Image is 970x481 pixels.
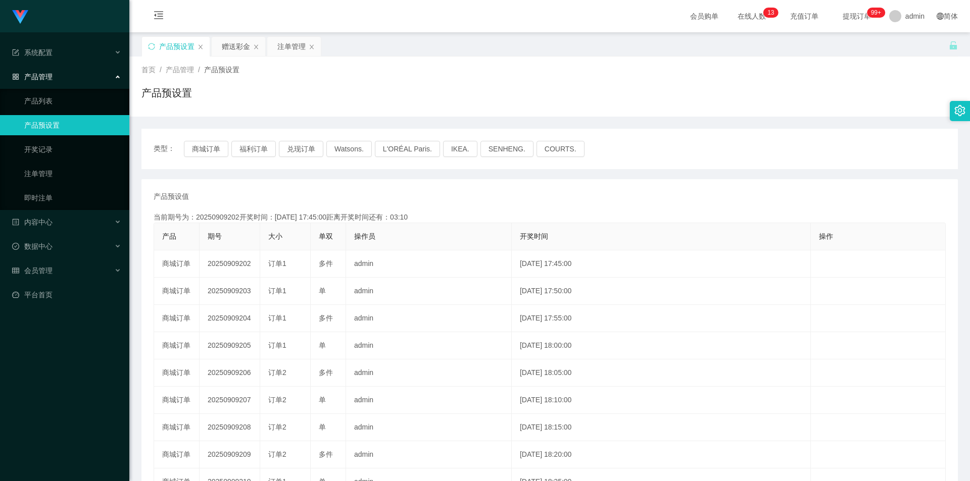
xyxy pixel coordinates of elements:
[949,41,958,50] i: 图标: unlock
[12,49,19,56] i: 图标: form
[375,141,440,157] button: L'ORÉAL Paris.
[268,423,286,431] span: 订单2
[160,66,162,74] span: /
[346,387,512,414] td: admin
[12,218,53,226] span: 内容中心
[154,212,946,223] div: 当前期号为：20250909202开奖时间：[DATE] 17:45:00距离开奖时间还有：03:10
[277,37,306,56] div: 注单管理
[346,414,512,441] td: admin
[763,8,778,18] sup: 13
[279,141,323,157] button: 兑现订单
[24,188,121,208] a: 即时注单
[268,341,286,349] span: 订单1
[154,250,200,278] td: 商城订单
[268,314,286,322] span: 订单1
[785,13,823,20] span: 充值订单
[346,250,512,278] td: admin
[200,250,260,278] td: 20250909202
[319,314,333,322] span: 多件
[198,44,204,50] i: 图标: close
[154,278,200,305] td: 商城订单
[198,66,200,74] span: /
[838,13,876,20] span: 提现订单
[867,8,885,18] sup: 1139
[346,305,512,332] td: admin
[512,387,811,414] td: [DATE] 18:10:00
[24,164,121,184] a: 注单管理
[268,259,286,268] span: 订单1
[12,73,19,80] i: 图标: appstore-o
[346,359,512,387] td: admin
[512,359,811,387] td: [DATE] 18:05:00
[141,66,156,74] span: 首页
[268,450,286,458] span: 订单2
[346,441,512,468] td: admin
[319,396,326,404] span: 单
[12,48,53,57] span: 系统配置
[733,13,771,20] span: 在线人数
[154,141,184,157] span: 类型：
[204,66,239,74] span: 产品预设置
[141,1,176,33] i: 图标: menu-fold
[154,414,200,441] td: 商城订单
[154,332,200,359] td: 商城订单
[480,141,533,157] button: SENHENG.
[159,37,195,56] div: 产品预设置
[819,232,833,240] span: 操作
[512,441,811,468] td: [DATE] 18:20:00
[309,44,315,50] i: 图标: close
[24,115,121,135] a: 产品预设置
[200,332,260,359] td: 20250909205
[319,232,333,240] span: 单双
[148,43,155,50] i: 图标: sync
[200,278,260,305] td: 20250909203
[937,13,944,20] i: 图标: global
[268,396,286,404] span: 订单2
[346,332,512,359] td: admin
[12,242,53,250] span: 数据中心
[222,37,250,56] div: 赠送彩金
[24,139,121,159] a: 开奖记录
[200,387,260,414] td: 20250909207
[443,141,477,157] button: IKEA.
[141,85,192,100] h1: 产品预设置
[166,66,194,74] span: 产品管理
[512,305,811,332] td: [DATE] 17:55:00
[154,387,200,414] td: 商城订单
[154,359,200,387] td: 商城订单
[954,105,965,116] i: 图标: setting
[12,266,53,275] span: 会员管理
[268,368,286,377] span: 订单2
[319,423,326,431] span: 单
[767,8,771,18] p: 1
[200,441,260,468] td: 20250909209
[12,243,19,250] i: 图标: check-circle-o
[319,287,326,295] span: 单
[354,232,375,240] span: 操作员
[319,341,326,349] span: 单
[268,232,282,240] span: 大小
[162,232,176,240] span: 产品
[208,232,222,240] span: 期号
[326,141,372,157] button: Watsons.
[512,414,811,441] td: [DATE] 18:15:00
[154,305,200,332] td: 商城订单
[200,305,260,332] td: 20250909204
[154,191,189,202] span: 产品预设值
[154,441,200,468] td: 商城订单
[12,267,19,274] i: 图标: table
[253,44,259,50] i: 图标: close
[12,285,121,305] a: 图标: dashboard平台首页
[200,414,260,441] td: 20250909208
[512,332,811,359] td: [DATE] 18:00:00
[12,10,28,24] img: logo.9652507e.png
[12,73,53,81] span: 产品管理
[231,141,276,157] button: 福利订单
[346,278,512,305] td: admin
[268,287,286,295] span: 订单1
[771,8,774,18] p: 3
[184,141,228,157] button: 商城订单
[200,359,260,387] td: 20250909206
[319,259,333,268] span: 多件
[319,368,333,377] span: 多件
